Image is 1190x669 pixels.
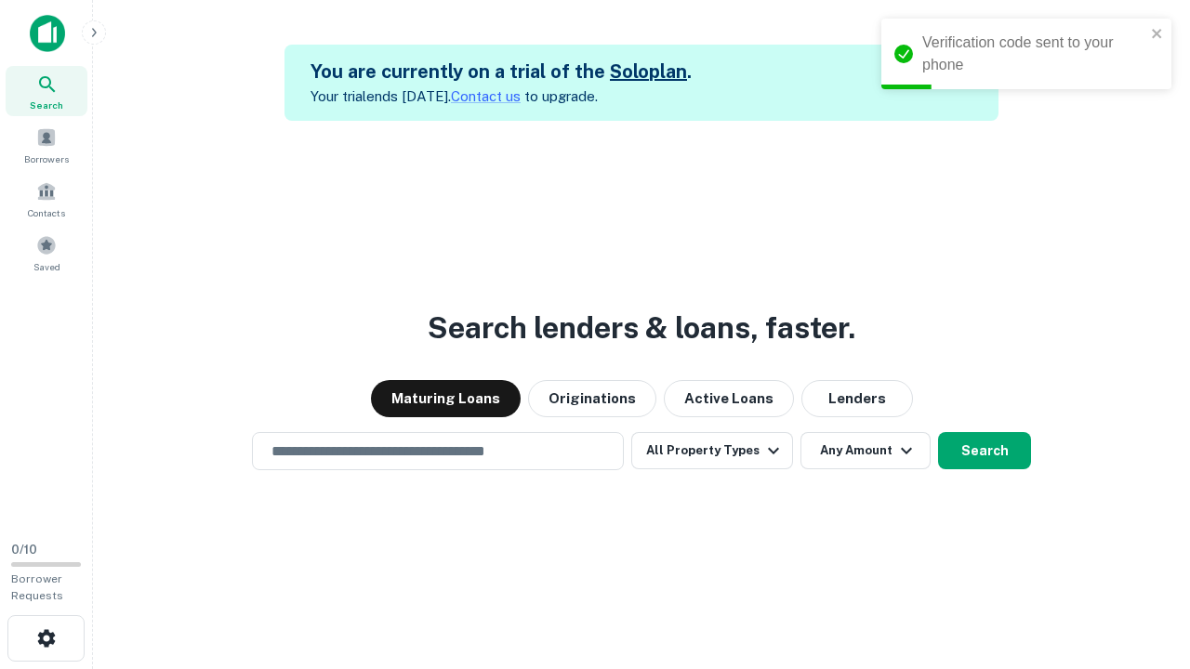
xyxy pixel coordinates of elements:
[922,32,1145,76] div: Verification code sent to your phone
[6,228,87,278] a: Saved
[33,259,60,274] span: Saved
[371,380,521,417] button: Maturing Loans
[6,66,87,116] a: Search
[428,306,855,350] h3: Search lenders & loans, faster.
[11,543,37,557] span: 0 / 10
[800,432,931,469] button: Any Amount
[11,572,63,602] span: Borrower Requests
[451,88,521,104] a: Contact us
[1151,26,1164,44] button: close
[938,432,1031,469] button: Search
[610,60,687,83] a: Soloplan
[801,380,913,417] button: Lenders
[30,15,65,52] img: capitalize-icon.png
[6,120,87,170] a: Borrowers
[24,151,69,166] span: Borrowers
[311,85,692,108] p: Your trial ends [DATE]. to upgrade.
[6,174,87,224] a: Contacts
[311,58,692,85] h5: You are currently on a trial of the .
[30,98,63,112] span: Search
[528,380,656,417] button: Originations
[664,380,794,417] button: Active Loans
[28,205,65,220] span: Contacts
[631,432,793,469] button: All Property Types
[1097,520,1190,610] iframe: Chat Widget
